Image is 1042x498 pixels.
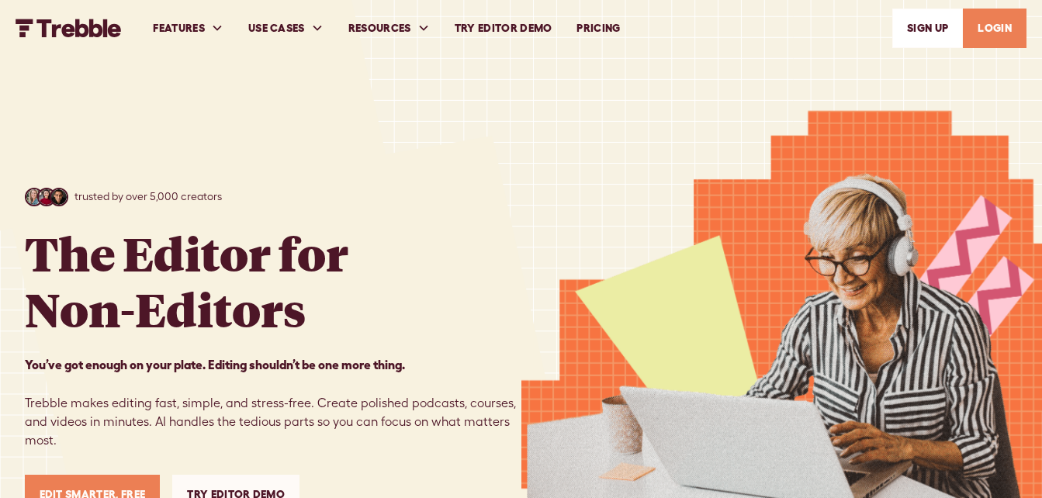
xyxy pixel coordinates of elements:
[25,358,405,372] strong: You’ve got enough on your plate. Editing shouldn’t be one more thing. ‍
[153,20,205,36] div: FEATURES
[25,225,348,337] h1: The Editor for Non-Editors
[336,2,442,55] div: RESOURCES
[963,9,1026,48] a: LOGIN
[140,2,236,55] div: FEATURES
[348,20,411,36] div: RESOURCES
[16,19,122,37] a: home
[248,20,305,36] div: USE CASES
[892,9,963,48] a: SIGn UP
[16,19,122,37] img: Trebble FM Logo
[564,2,632,55] a: PRICING
[74,188,222,205] p: trusted by over 5,000 creators
[442,2,565,55] a: Try Editor Demo
[236,2,336,55] div: USE CASES
[25,355,521,450] p: Trebble makes editing fast, simple, and stress-free. Create polished podcasts, courses, and video...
